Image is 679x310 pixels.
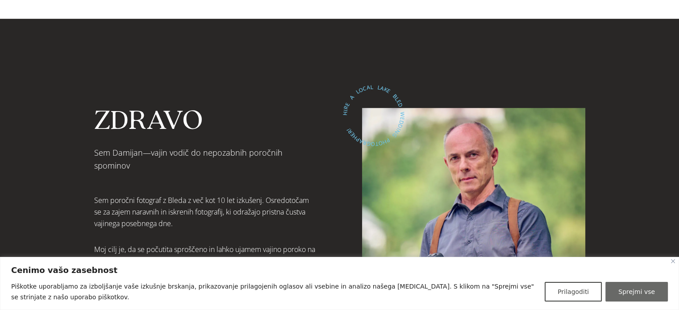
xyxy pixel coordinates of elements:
[671,259,675,263] img: Zapri
[545,282,602,302] button: Prilagoditi
[94,194,317,229] p: Sem poročni fotograf z Bleda z več kot 10 let izkušenj. Osredotočam se za zajem naravnih in iskre...
[94,244,317,278] p: Moj cilj je, da se počutita sproščeno in lahko ujamem vajino poroko na način, ki je naraven in le...
[11,265,668,276] p: Cenimo vašo zasebnost
[11,281,538,302] p: Piškotke uporabljamo za izboljšanje vaše izkušnje brskanja, prikazovanje prilagojenih oglasov ali...
[605,282,668,302] button: Sprejmi vse
[94,146,317,172] p: Sem Damijan—vajin vodič do nepozabnih poročnih spominov
[94,108,317,135] p: Zdravo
